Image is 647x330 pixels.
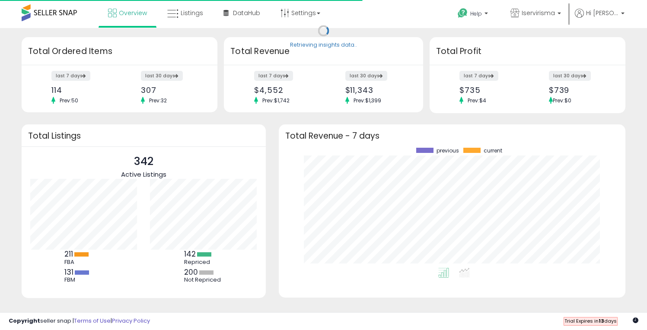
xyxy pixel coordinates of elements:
[599,317,604,324] b: 13
[28,45,211,57] h3: Total Ordered Items
[553,97,571,104] span: Prev: $0
[64,249,73,259] b: 211
[55,97,83,104] span: Prev: 50
[51,86,113,95] div: 114
[9,317,150,325] div: seller snap | |
[345,86,408,95] div: $11,343
[522,9,555,17] span: Iservirisma
[64,276,103,283] div: FBM
[9,317,40,325] strong: Copyright
[258,97,294,104] span: Prev: $1,742
[290,41,357,49] div: Retrieving insights data..
[141,71,183,81] label: last 30 days
[121,170,166,179] span: Active Listings
[230,45,417,57] h3: Total Revenue
[254,71,293,81] label: last 7 days
[437,148,459,154] span: previous
[549,71,591,81] label: last 30 days
[470,10,482,17] span: Help
[145,97,171,104] span: Prev: 32
[459,86,521,95] div: $735
[28,133,259,139] h3: Total Listings
[184,249,196,259] b: 142
[181,9,203,17] span: Listings
[285,133,619,139] h3: Total Revenue - 7 days
[51,71,90,81] label: last 7 days
[575,9,625,28] a: Hi [PERSON_NAME]
[451,1,497,28] a: Help
[457,8,468,19] i: Get Help
[121,153,166,170] p: 342
[564,317,617,324] span: Trial Expires in days
[586,9,618,17] span: Hi [PERSON_NAME]
[74,317,111,325] a: Terms of Use
[463,97,491,104] span: Prev: $4
[233,9,260,17] span: DataHub
[345,71,387,81] label: last 30 days
[184,276,223,283] div: Not Repriced
[549,86,610,95] div: $739
[64,267,73,277] b: 131
[64,259,103,266] div: FBA
[349,97,386,104] span: Prev: $1,399
[459,71,498,81] label: last 7 days
[436,45,619,57] h3: Total Profit
[254,86,317,95] div: $4,552
[141,86,202,95] div: 307
[119,9,147,17] span: Overview
[484,148,502,154] span: current
[184,267,198,277] b: 200
[184,259,223,266] div: Repriced
[112,317,150,325] a: Privacy Policy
